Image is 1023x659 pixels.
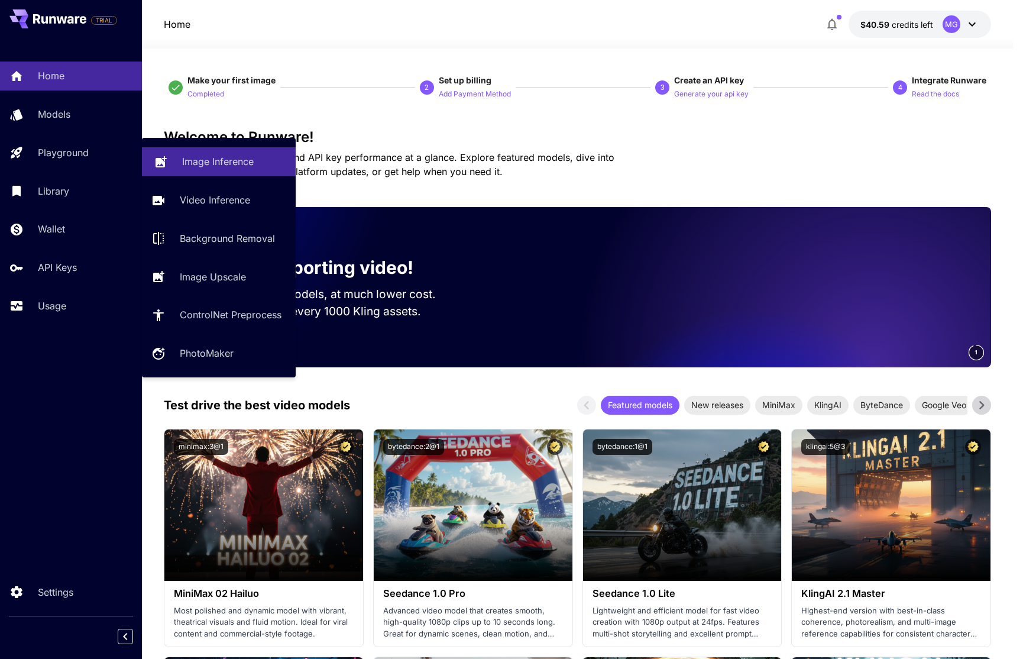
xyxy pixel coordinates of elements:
p: 2 [425,82,429,93]
img: alt [583,429,782,581]
span: 1 [975,348,978,357]
span: Google Veo [915,399,973,411]
p: Wallet [38,222,65,236]
button: Collapse sidebar [118,629,133,644]
button: Certified Model – Vetted for best performance and includes a commercial license. [756,439,772,455]
p: Settings [38,585,73,599]
span: Integrate Runware [912,75,986,85]
h3: KlingAI 2.1 Master [801,588,981,599]
span: credits left [892,20,933,30]
a: Image Upscale [142,262,296,291]
button: klingai:5@3 [801,439,850,455]
p: API Keys [38,260,77,274]
p: Highest-end version with best-in-class coherence, photorealism, and multi-image reference capabil... [801,605,981,640]
span: Make your first image [187,75,276,85]
h3: MiniMax 02 Hailuo [174,588,354,599]
p: Library [38,184,69,198]
p: Test drive the best video models [164,396,350,414]
span: Featured models [601,399,679,411]
span: Set up billing [439,75,491,85]
p: Image Inference [182,154,254,169]
a: ControlNet Preprocess [142,301,296,329]
div: $40.59209 [860,18,933,31]
p: Save up to $500 for every 1000 Kling assets. [183,303,458,320]
p: Lightweight and efficient model for fast video creation with 1080p output at 24fps. Features mult... [593,605,772,640]
a: Image Inference [142,147,296,176]
p: Home [164,17,190,31]
p: Generate your api key [674,89,749,100]
button: Certified Model – Vetted for best performance and includes a commercial license. [547,439,563,455]
span: $40.59 [860,20,892,30]
p: Now supporting video! [216,254,413,281]
span: MiniMax [755,399,802,411]
p: PhotoMaker [180,346,234,360]
h3: Welcome to Runware! [164,129,991,146]
span: Check out your usage stats and API key performance at a glance. Explore featured models, dive int... [164,151,614,177]
p: Completed [187,89,224,100]
p: 4 [898,82,902,93]
p: Image Upscale [180,270,246,284]
h3: Seedance 1.0 Pro [383,588,563,599]
button: minimax:3@1 [174,439,228,455]
p: Background Removal [180,231,275,245]
p: Usage [38,299,66,313]
p: 3 [661,82,665,93]
button: Certified Model – Vetted for best performance and includes a commercial license. [338,439,354,455]
p: Most polished and dynamic model with vibrant, theatrical visuals and fluid motion. Ideal for vira... [174,605,354,640]
span: Create an API key [674,75,744,85]
a: Video Inference [142,186,296,215]
p: Read the docs [912,89,959,100]
span: ByteDance [853,399,910,411]
span: Add your payment card to enable full platform functionality. [91,13,117,27]
div: MG [943,15,960,33]
p: Run the best video models, at much lower cost. [183,286,458,303]
img: alt [792,429,990,581]
p: Home [38,69,64,83]
span: TRIAL [92,16,116,25]
button: Certified Model – Vetted for best performance and includes a commercial license. [965,439,981,455]
h3: Seedance 1.0 Lite [593,588,772,599]
div: Collapse sidebar [127,626,142,647]
p: ControlNet Preprocess [180,308,281,322]
a: Background Removal [142,224,296,253]
button: bytedance:1@1 [593,439,652,455]
p: Advanced video model that creates smooth, high-quality 1080p clips up to 10 seconds long. Great f... [383,605,563,640]
img: alt [374,429,572,581]
p: Models [38,107,70,121]
button: $40.59209 [849,11,991,38]
span: New releases [684,399,750,411]
img: alt [164,429,363,581]
span: KlingAI [807,399,849,411]
nav: breadcrumb [164,17,190,31]
p: Add Payment Method [439,89,511,100]
a: PhotoMaker [142,339,296,368]
p: Playground [38,146,89,160]
p: Video Inference [180,193,250,207]
button: bytedance:2@1 [383,439,444,455]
